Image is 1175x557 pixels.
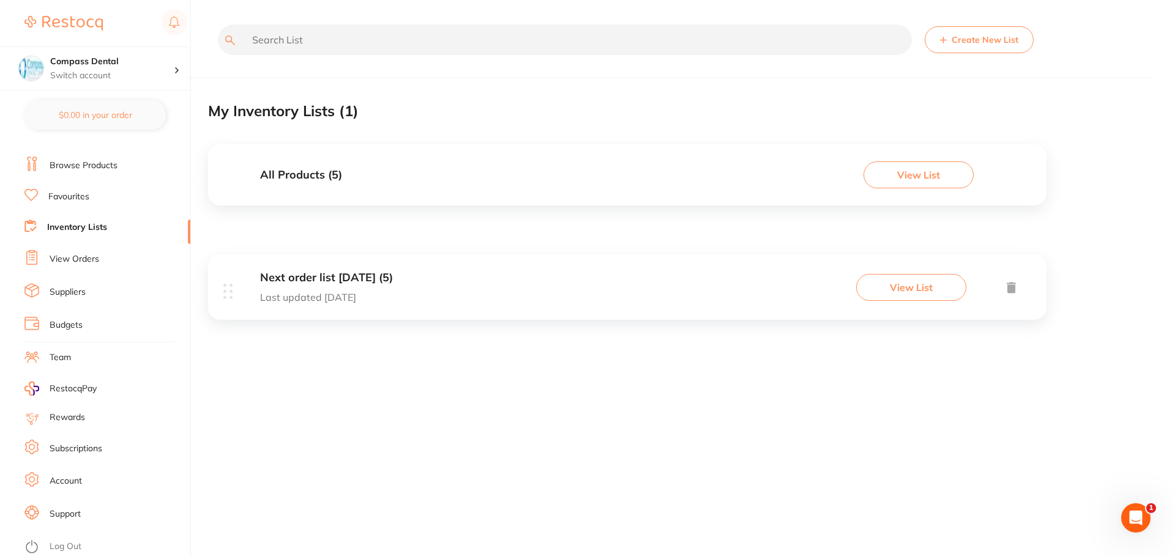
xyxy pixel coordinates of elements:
a: RestocqPay [24,382,97,396]
a: Restocq Logo [24,9,103,37]
span: RestocqPay [50,383,97,395]
a: Account [50,475,82,487]
a: Log Out [50,540,81,553]
img: RestocqPay [24,382,39,396]
div: Next order list [DATE] (5)Last updated [DATE]View List [208,254,1046,330]
p: Switch account [50,70,174,82]
h2: My Inventory Lists ( 1 ) [208,103,359,120]
a: Budgets [50,319,83,331]
a: Favourites [48,191,89,203]
img: Restocq Logo [24,16,103,31]
button: $0.00 in your order [24,100,166,130]
img: Compass Dental [19,56,43,81]
a: Browse Products [50,160,117,172]
iframe: Intercom live chat [1121,503,1151,533]
button: View List [856,274,966,301]
h3: All Products ( 5 ) [260,169,342,182]
a: Inventory Lists [47,221,107,234]
input: Search List [218,24,912,55]
p: Last updated [DATE] [260,292,393,303]
button: Create New List [925,26,1034,53]
h4: Compass Dental [50,56,174,68]
span: 1 [1146,503,1156,513]
a: Support [50,508,81,520]
a: Team [50,352,71,364]
a: View Orders [50,253,99,265]
a: Rewards [50,411,85,424]
h3: Next order list [DATE] (5) [260,271,393,284]
a: Suppliers [50,286,86,298]
a: Subscriptions [50,443,102,455]
button: View List [864,161,974,188]
button: Log Out [24,537,187,557]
